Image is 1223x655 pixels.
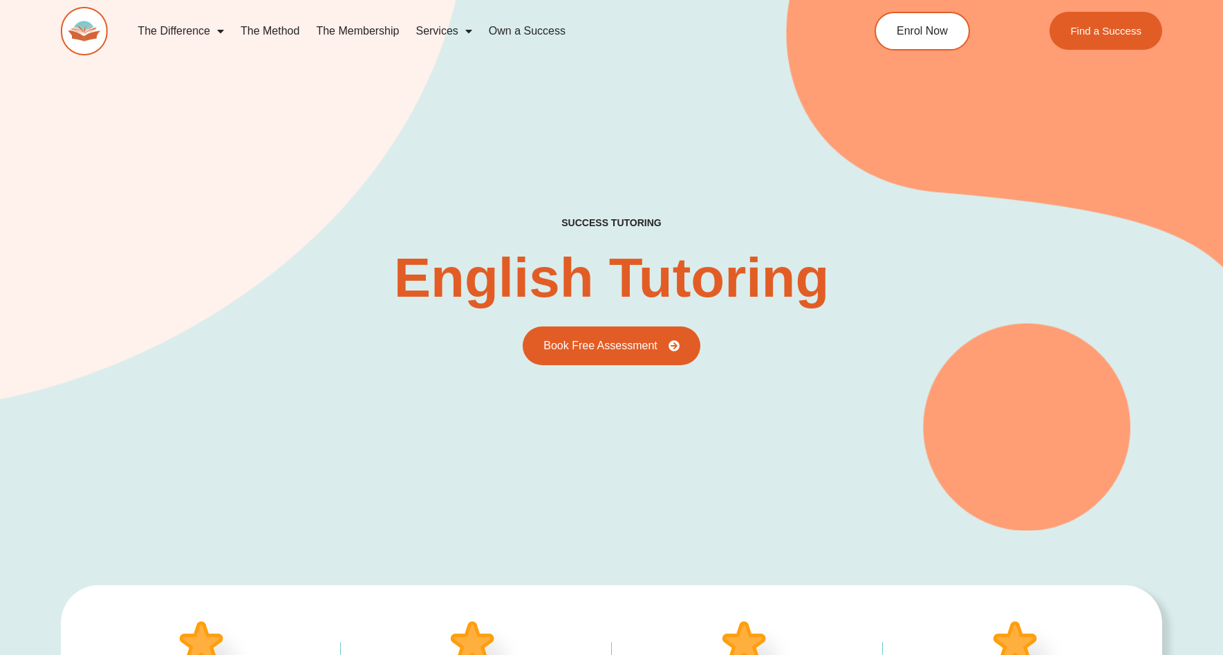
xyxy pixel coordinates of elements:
[232,15,308,47] a: The Method
[1070,26,1141,36] span: Find a Success
[897,26,948,37] span: Enrol Now
[561,216,661,229] h2: success tutoring
[394,250,830,306] h2: English Tutoring
[1049,12,1162,50] a: Find a Success
[875,12,970,50] a: Enrol Now
[543,340,657,351] span: Book Free Assessment
[523,326,700,365] a: Book Free Assessment
[308,15,407,47] a: The Membership
[480,15,574,47] a: Own a Success
[407,15,480,47] a: Services
[129,15,232,47] a: The Difference
[129,15,812,47] nav: Menu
